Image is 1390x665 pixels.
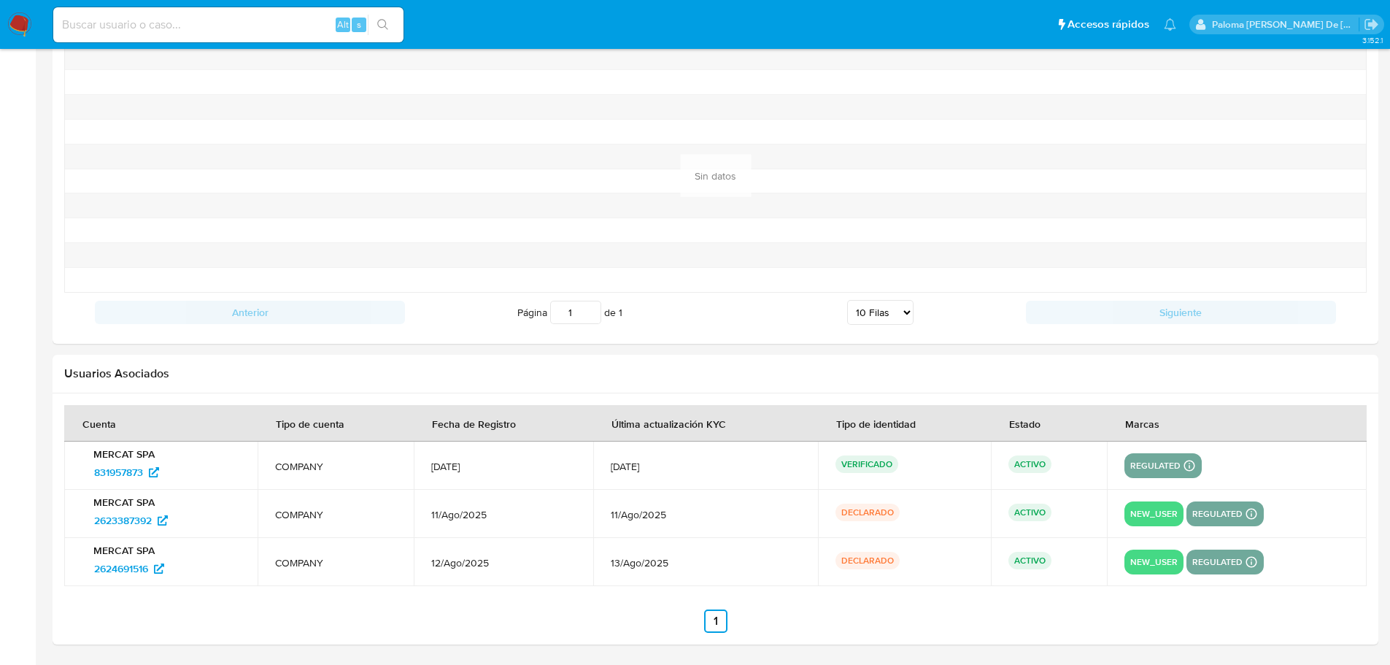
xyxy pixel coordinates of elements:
[1164,18,1176,31] a: Notificaciones
[1212,18,1359,31] p: paloma.falcondesoto@mercadolibre.cl
[1364,17,1379,32] a: Salir
[337,18,349,31] span: Alt
[53,15,404,34] input: Buscar usuario o caso...
[357,18,361,31] span: s
[64,366,1367,381] h2: Usuarios Asociados
[1362,34,1383,46] span: 3.152.1
[368,15,398,35] button: search-icon
[1067,17,1149,32] span: Accesos rápidos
